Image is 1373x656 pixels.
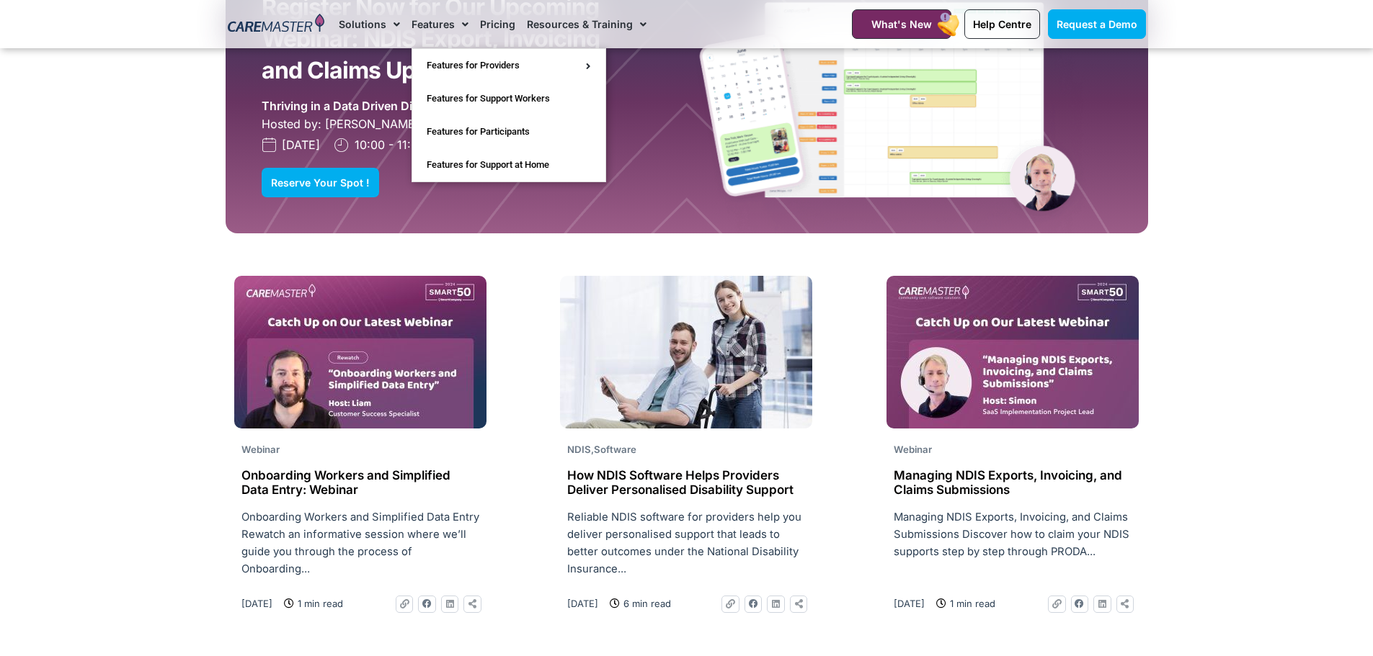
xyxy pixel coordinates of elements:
[560,276,812,428] img: smiley-man-woman-posing
[228,14,325,35] img: CareMaster Logo
[620,596,671,611] span: 6 min read
[871,18,932,30] span: What's New
[234,276,486,428] img: REWATCH Onboarding Workers and Simplified Data Entry_Website Thumb
[894,468,1132,498] h2: Managing NDIS Exports, Invoicing, and Claims Submissions
[887,276,1139,428] img: Missed Webinar-18Jun2025_Website Thumb
[1048,9,1146,39] a: Request a Demo
[567,596,598,611] a: [DATE]
[567,598,598,609] time: [DATE]
[412,82,605,115] a: Features for Support Workers
[294,596,343,611] span: 1 min read
[412,148,605,181] a: Features for Support at Home
[946,596,995,611] span: 1 min read
[1057,18,1137,30] span: Request a Demo
[973,18,1031,30] span: Help Centre
[567,508,805,578] p: Reliable NDIS software for providers help you deliver personalised support that leads to better o...
[594,444,636,455] span: Software
[412,115,605,148] a: Features for Participants
[852,9,951,39] a: What's New
[271,177,370,188] span: Reserve Your Spot !
[262,115,687,132] div: Hosted by: [PERSON_NAME]
[894,444,932,455] span: Webinar
[241,508,479,578] p: Onboarding Workers and Simplified Data Entry Rewatch an informative session where we’ll guide you...
[241,444,280,455] span: Webinar
[334,136,474,153] a: 10:00 - 11:00 GMT+10
[894,508,1132,560] p: Managing NDIS Exports, Invoicing, and Claims Submissions Discover how to claim your NDIS supports...
[567,444,636,455] span: ,
[262,97,471,115] div: Thriving in a Data Driven Digital World
[412,49,605,82] a: Features for Providers
[241,598,272,609] time: [DATE]
[241,596,272,611] a: [DATE]
[964,9,1040,39] a: Help Centre
[241,468,479,498] h2: Onboarding Workers and Simplified Data Entry: Webinar
[567,444,591,455] span: NDIS
[894,598,925,609] time: [DATE]
[894,596,925,611] a: [DATE]
[262,136,320,153] a: [DATE]
[412,48,606,182] ul: Features
[567,468,805,498] h2: How NDIS Software Helps Providers Deliver Personalised Disability Support
[262,168,379,197] a: Reserve Your Spot !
